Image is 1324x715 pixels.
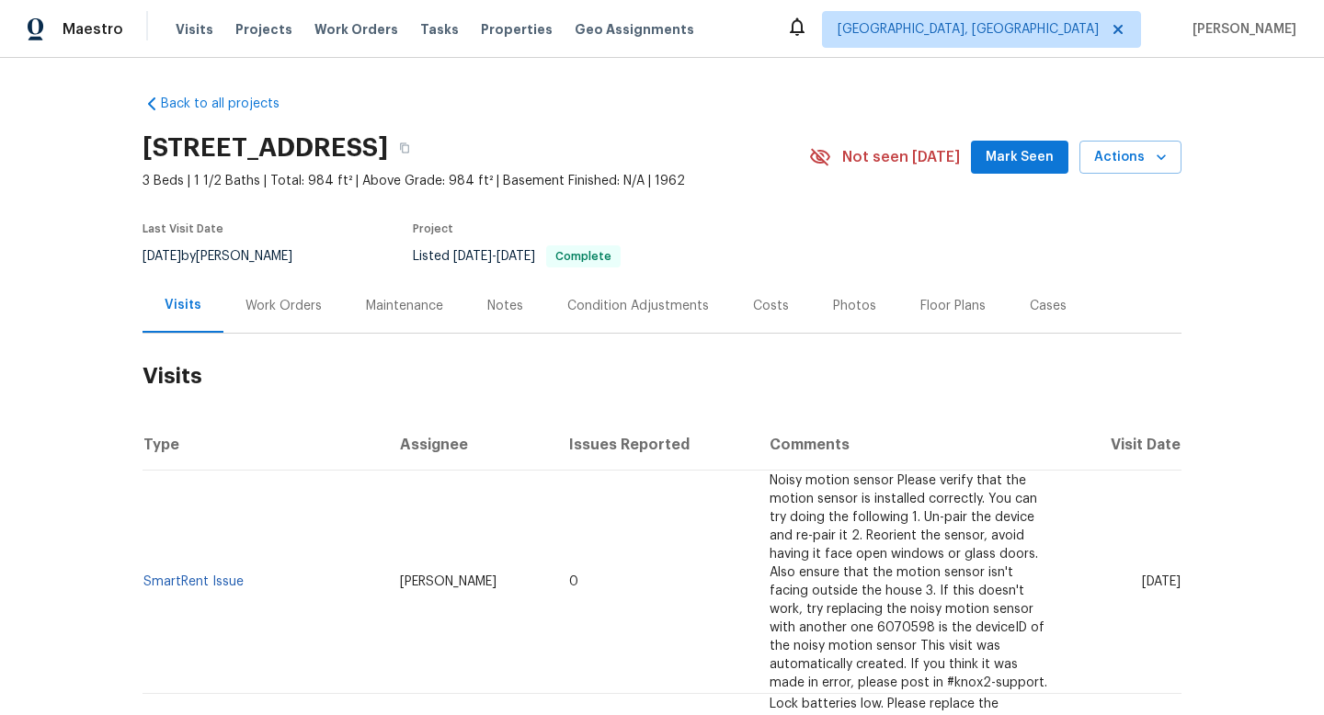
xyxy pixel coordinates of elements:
[385,419,554,471] th: Assignee
[842,148,960,166] span: Not seen [DATE]
[165,296,201,314] div: Visits
[548,251,619,262] span: Complete
[143,139,388,157] h2: [STREET_ADDRESS]
[143,575,244,588] a: SmartRent Issue
[420,23,459,36] span: Tasks
[453,250,492,263] span: [DATE]
[833,297,876,315] div: Photos
[755,419,1067,471] th: Comments
[388,131,421,165] button: Copy Address
[63,20,123,39] span: Maestro
[143,419,385,471] th: Type
[770,474,1047,689] span: Noisy motion sensor Please verify that the motion sensor is installed correctly. You can try doin...
[567,297,709,315] div: Condition Adjustments
[971,141,1068,175] button: Mark Seen
[314,20,398,39] span: Work Orders
[1079,141,1181,175] button: Actions
[481,20,553,39] span: Properties
[569,575,578,588] span: 0
[1142,575,1181,588] span: [DATE]
[986,146,1054,169] span: Mark Seen
[143,334,1181,419] h2: Visits
[413,250,621,263] span: Listed
[143,95,319,113] a: Back to all projects
[143,172,809,190] span: 3 Beds | 1 1/2 Baths | Total: 984 ft² | Above Grade: 984 ft² | Basement Finished: N/A | 1962
[1094,146,1167,169] span: Actions
[176,20,213,39] span: Visits
[235,20,292,39] span: Projects
[920,297,986,315] div: Floor Plans
[496,250,535,263] span: [DATE]
[366,297,443,315] div: Maintenance
[1185,20,1296,39] span: [PERSON_NAME]
[487,297,523,315] div: Notes
[554,419,756,471] th: Issues Reported
[413,223,453,234] span: Project
[753,297,789,315] div: Costs
[575,20,694,39] span: Geo Assignments
[245,297,322,315] div: Work Orders
[400,575,496,588] span: [PERSON_NAME]
[143,250,181,263] span: [DATE]
[143,223,223,234] span: Last Visit Date
[1030,297,1067,315] div: Cases
[1067,419,1181,471] th: Visit Date
[453,250,535,263] span: -
[838,20,1099,39] span: [GEOGRAPHIC_DATA], [GEOGRAPHIC_DATA]
[143,245,314,267] div: by [PERSON_NAME]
